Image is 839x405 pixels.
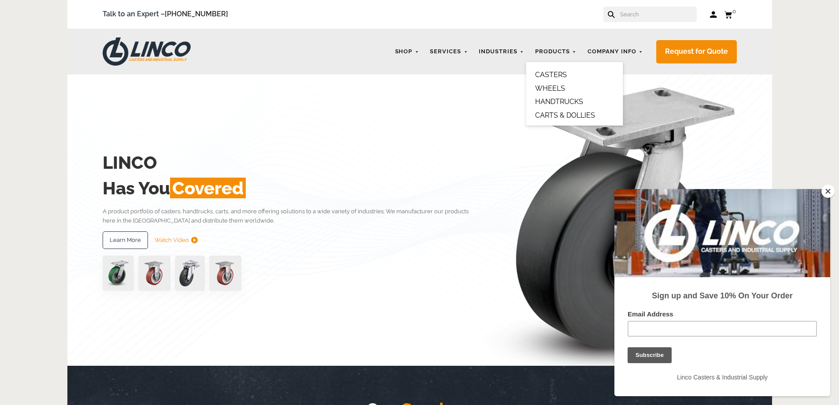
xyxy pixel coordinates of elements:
span: Covered [170,178,246,198]
a: Learn More [103,231,148,249]
a: Products [531,43,581,60]
button: Close [821,185,835,198]
img: capture-59611-removebg-preview-1.png [138,256,170,291]
span: Talk to an Expert – [103,8,228,20]
h2: Has You [103,175,482,201]
a: Shop [391,43,424,60]
strong: Sign up and Save 10% On Your Order [37,102,178,111]
img: subtract.png [191,237,198,243]
a: Watch Video [155,231,198,249]
a: CARTS & DOLLIES [535,111,595,119]
a: [PHONE_NUMBER] [165,10,228,18]
img: capture-59611-removebg-preview-1.png [209,256,241,291]
label: Email Address [13,121,203,132]
a: Services [425,43,472,60]
input: Subscribe [13,158,57,174]
a: Company Info [583,43,647,60]
img: linco_caster [484,74,737,366]
a: Request for Quote [656,40,737,63]
a: Industries [474,43,529,60]
span: 0 [732,8,736,15]
img: LINCO CASTERS & INDUSTRIAL SUPPLY [103,37,191,66]
img: lvwpp200rst849959jpg-30522-removebg-preview-1.png [175,256,205,291]
a: 0 [724,9,737,20]
img: pn3orx8a-94725-1-1-.png [103,256,134,291]
input: Search [619,7,697,22]
a: WHEELS [535,84,565,93]
a: CASTERS [535,71,567,79]
button: Subscribe [10,13,54,29]
span: Linco Casters & Industrial Supply [63,185,153,192]
h2: LINCO [103,150,482,175]
a: HANDTRUCKS [535,97,583,106]
a: Log in [710,10,717,19]
p: A product portfolio of casters, handtrucks, carts, and more offering solutions to a wide variety ... [103,207,482,226]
